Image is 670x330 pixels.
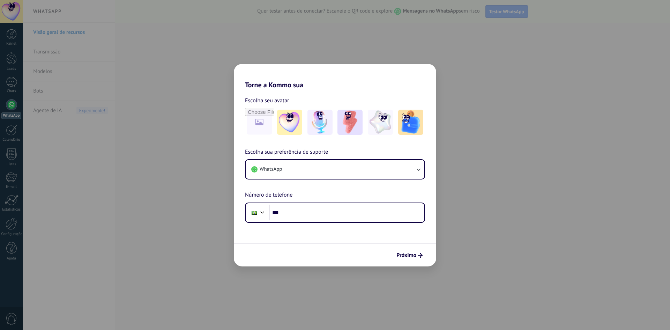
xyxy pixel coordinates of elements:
button: WhatsApp [246,160,424,179]
img: -1.jpeg [277,110,302,135]
img: -2.jpeg [307,110,333,135]
img: -4.jpeg [368,110,393,135]
span: Número de telefone [245,191,292,200]
span: Escolha sua preferência de suporte [245,148,328,157]
div: Brazil: + 55 [248,205,261,220]
span: WhatsApp [260,166,282,173]
span: Próximo [396,253,416,258]
h2: Torne a Kommo sua [234,64,436,89]
img: -5.jpeg [398,110,423,135]
button: Próximo [393,249,426,261]
span: Escolha seu avatar [245,96,289,105]
img: -3.jpeg [337,110,363,135]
